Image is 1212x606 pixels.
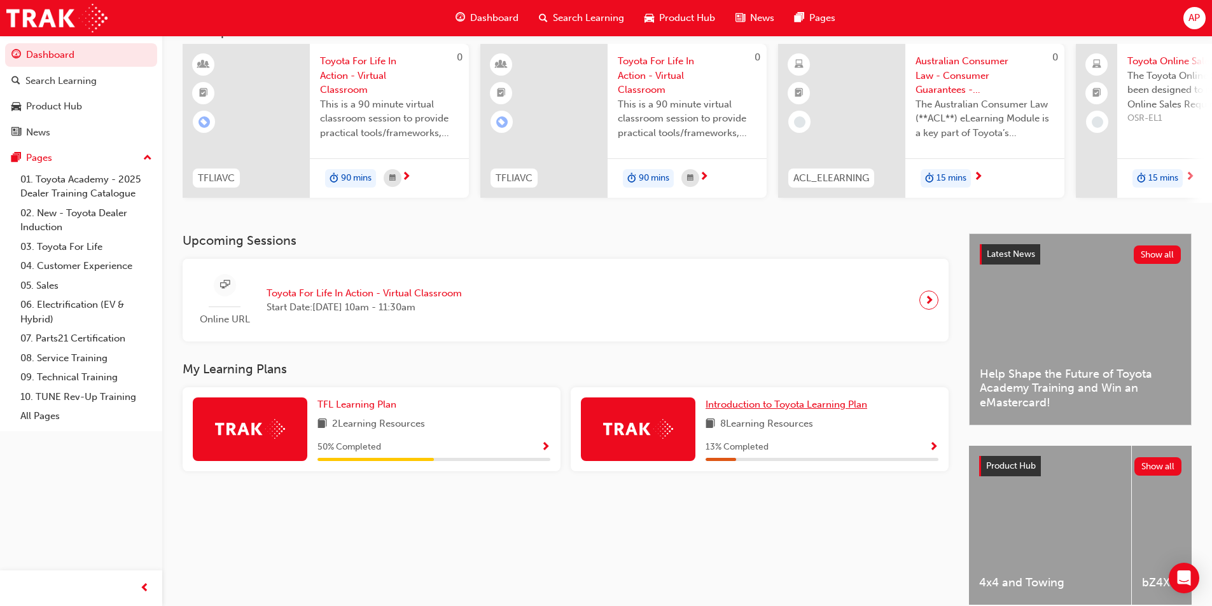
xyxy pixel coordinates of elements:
span: Dashboard [470,11,519,25]
span: 15 mins [937,171,966,186]
a: 07. Parts21 Certification [15,329,157,348]
span: next-icon [401,172,411,183]
span: Australian Consumer Law - Consumer Guarantees - eLearning module [916,54,1054,97]
a: Online URLToyota For Life In Action - Virtual ClassroomStart Date:[DATE] 10am - 11:30am [193,269,938,332]
span: learningResourceType_INSTRUCTOR_LED-icon [199,57,208,73]
span: Toyota For Life In Action - Virtual Classroom [267,286,462,301]
span: AP [1188,11,1200,25]
span: pages-icon [11,153,21,164]
button: Pages [5,146,157,170]
button: Show Progress [929,439,938,455]
span: Toyota For Life In Action - Virtual Classroom [320,54,459,97]
h3: Upcoming Sessions [183,233,949,248]
span: duration-icon [627,170,636,187]
span: next-icon [973,172,983,183]
a: Product HubShow all [979,456,1181,476]
span: 15 mins [1148,171,1178,186]
span: up-icon [143,150,152,167]
a: guage-iconDashboard [445,5,529,31]
span: booktick-icon [795,85,804,102]
span: laptop-icon [1092,57,1101,73]
span: 0 [755,52,760,63]
span: learningRecordVerb_ENROLL-icon [496,116,508,128]
span: prev-icon [140,581,150,596]
span: news-icon [735,10,745,26]
a: News [5,121,157,144]
span: car-icon [11,101,21,113]
button: AP [1183,7,1206,29]
a: news-iconNews [725,5,784,31]
span: Toyota For Life In Action - Virtual Classroom [618,54,756,97]
span: Pages [809,11,835,25]
span: Show Progress [929,442,938,453]
span: Latest News [987,249,1035,259]
span: booktick-icon [1092,85,1101,102]
a: Latest NewsShow allHelp Shape the Future of Toyota Academy Training and Win an eMastercard! [969,233,1192,425]
span: search-icon [11,76,20,87]
div: Pages [26,151,52,165]
span: learningRecordVerb_NONE-icon [794,116,805,128]
span: This is a 90 minute virtual classroom session to provide practical tools/frameworks, behaviours a... [618,97,756,141]
span: booktick-icon [199,85,208,102]
span: next-icon [924,291,934,309]
a: 0TFLIAVCToyota For Life In Action - Virtual ClassroomThis is a 90 minute virtual classroom sessio... [480,44,767,198]
button: Show all [1134,245,1181,264]
span: guage-icon [456,10,465,26]
span: guage-icon [11,50,21,61]
span: ACL_ELEARNING [793,171,869,186]
div: Open Intercom Messenger [1169,563,1199,593]
a: 0ACL_ELEARNINGAustralian Consumer Law - Consumer Guarantees - eLearning moduleThe Australian Cons... [778,44,1064,198]
span: sessionType_ONLINE_URL-icon [220,277,230,293]
span: book-icon [317,417,327,432]
span: learningRecordVerb_ENROLL-icon [199,116,210,128]
a: Introduction to Toyota Learning Plan [706,397,872,412]
span: pages-icon [795,10,804,26]
span: search-icon [539,10,548,26]
button: Show Progress [541,439,550,455]
a: car-iconProduct Hub [634,5,725,31]
span: Show Progress [541,442,550,453]
span: 90 mins [341,171,372,186]
span: The Australian Consumer Law (**ACL**) eLearning Module is a key part of Toyota’s compliance progr... [916,97,1054,141]
img: Trak [215,419,285,439]
span: duration-icon [330,170,338,187]
a: 05. Sales [15,276,157,296]
div: Product Hub [26,99,82,114]
a: 08. Service Training [15,348,157,368]
span: This is a 90 minute virtual classroom session to provide practical tools/frameworks, behaviours a... [320,97,459,141]
span: 8 Learning Resources [720,417,813,432]
button: DashboardSearch LearningProduct HubNews [5,41,157,146]
a: 0TFLIAVCToyota For Life In Action - Virtual ClassroomThis is a 90 minute virtual classroom sessio... [183,44,469,198]
a: All Pages [15,406,157,426]
span: car-icon [644,10,654,26]
span: TFL Learning Plan [317,399,396,410]
span: 50 % Completed [317,440,381,455]
span: next-icon [699,172,709,183]
a: 09. Technical Training [15,368,157,387]
div: Search Learning [25,74,97,88]
span: booktick-icon [497,85,506,102]
span: Online URL [193,312,256,327]
a: 4x4 and Towing [969,446,1131,605]
a: Dashboard [5,43,157,67]
a: 04. Customer Experience [15,256,157,276]
span: 0 [457,52,463,63]
span: Start Date: [DATE] 10am - 11:30am [267,300,462,315]
span: 4x4 and Towing [979,575,1121,590]
span: 0 [1052,52,1058,63]
span: 13 % Completed [706,440,769,455]
span: learningResourceType_INSTRUCTOR_LED-icon [497,57,506,73]
span: 2 Learning Resources [332,417,425,432]
span: duration-icon [925,170,934,187]
a: pages-iconPages [784,5,846,31]
a: Search Learning [5,69,157,93]
a: Latest NewsShow all [980,244,1181,265]
span: News [750,11,774,25]
img: Trak [6,4,108,32]
span: Help Shape the Future of Toyota Academy Training and Win an eMastercard! [980,367,1181,410]
a: Product Hub [5,95,157,118]
a: 06. Electrification (EV & Hybrid) [15,295,157,329]
span: Product Hub [986,460,1036,471]
span: next-icon [1185,172,1195,183]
